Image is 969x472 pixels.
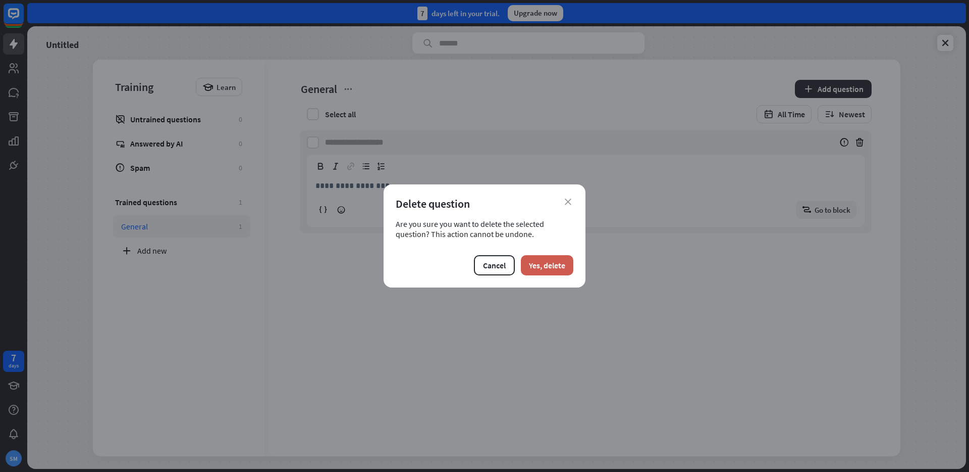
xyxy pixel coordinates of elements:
button: Open LiveChat chat widget [8,4,38,34]
i: close [565,199,571,205]
button: Cancel [474,255,515,275]
div: Are you sure you want to delete the selected question? This action cannot be undone. [396,219,573,239]
button: Yes, delete [521,255,573,275]
div: Delete question [396,197,573,211]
